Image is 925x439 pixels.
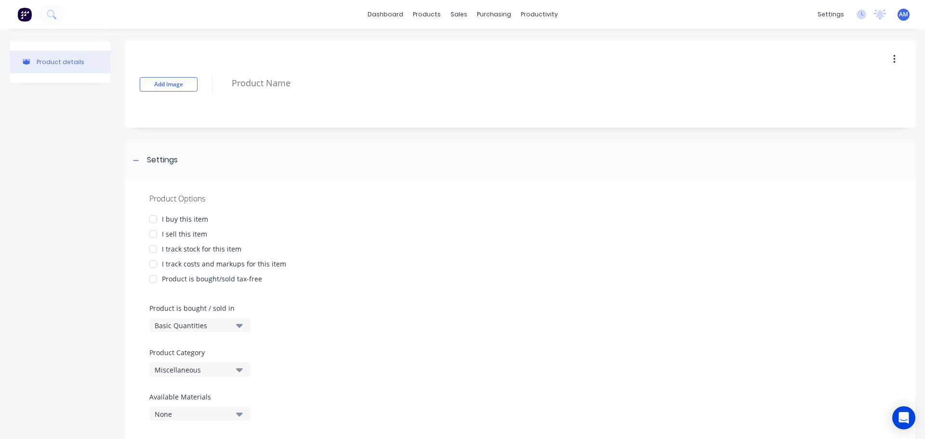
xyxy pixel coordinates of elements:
label: Product is bought / sold in [149,303,246,313]
button: Miscellaneous [149,362,251,377]
div: None [155,409,232,419]
div: Product details [37,58,84,66]
div: Miscellaneous [155,365,232,375]
div: products [408,7,446,22]
button: Basic Quantities [149,318,251,333]
div: Product is bought/sold tax-free [162,274,262,284]
label: Product Category [149,347,246,358]
div: productivity [516,7,563,22]
button: None [149,407,251,421]
div: purchasing [472,7,516,22]
button: Product details [10,51,111,73]
button: Add image [140,77,198,92]
span: AM [899,10,908,19]
div: I sell this item [162,229,207,239]
img: Factory [17,7,32,22]
div: Product Options [149,193,891,204]
div: Settings [147,154,178,166]
div: sales [446,7,472,22]
div: Basic Quantities [155,320,232,331]
div: I buy this item [162,214,208,224]
div: settings [813,7,849,22]
div: Open Intercom Messenger [892,406,915,429]
div: I track costs and markups for this item [162,259,286,269]
label: Available Materials [149,392,251,402]
a: dashboard [363,7,408,22]
div: I track stock for this item [162,244,241,254]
